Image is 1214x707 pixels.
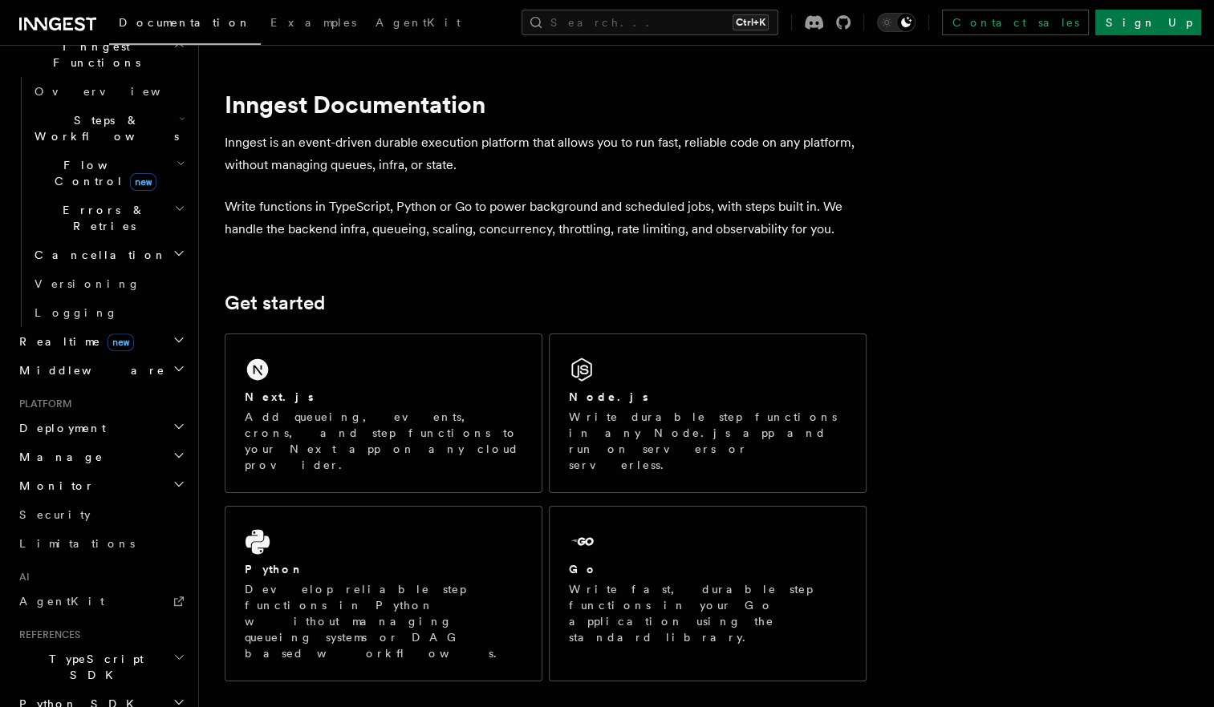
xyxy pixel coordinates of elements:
span: Limitations [19,537,135,550]
p: Develop reliable step functions in Python without managing queueing systems or DAG based workflows. [245,581,522,661]
a: AgentKit [13,587,189,616]
span: Realtime [13,333,134,349]
button: Manage [13,442,189,471]
span: TypeScript SDK [13,651,173,683]
span: Security [19,508,91,521]
a: GoWrite fast, durable step functions in your Go application using the standard library. [549,506,867,681]
span: Versioning [35,277,140,290]
span: Deployment [13,420,106,436]
a: AgentKit [366,5,470,43]
button: TypeScript SDK [13,644,189,689]
a: Node.jsWrite durable step functions in any Node.js app and run on servers or serverless. [549,333,867,493]
p: Write fast, durable step functions in your Go application using the standard library. [569,581,847,645]
span: Monitor [13,478,95,494]
button: Inngest Functions [13,32,189,77]
span: Inngest Functions [13,38,173,71]
a: Sign Up [1095,10,1201,35]
span: new [130,173,156,191]
button: Monitor [13,471,189,500]
span: Middleware [13,362,165,378]
button: Errors & Retries [28,196,189,240]
h2: Go [569,561,598,577]
span: Documentation [119,16,251,29]
span: AgentKit [19,595,104,608]
h2: Next.js [245,389,314,405]
button: Cancellation [28,240,189,269]
span: AI [13,571,30,584]
a: Contact sales [942,10,1089,35]
span: new [108,333,134,351]
span: Cancellation [28,247,167,263]
span: Examples [270,16,356,29]
span: Steps & Workflows [28,112,179,144]
p: Write durable step functions in any Node.js app and run on servers or serverless. [569,409,847,473]
p: Write functions in TypeScript, Python or Go to power background and scheduled jobs, with steps bu... [225,196,867,240]
button: Realtimenew [13,327,189,356]
a: Documentation [109,5,261,45]
a: Versioning [28,269,189,298]
p: Add queueing, events, crons, and step functions to your Next app on any cloud provider. [245,409,522,473]
a: Logging [28,298,189,327]
span: AgentKit [376,16,461,29]
h1: Inngest Documentation [225,90,867,119]
h2: Node.js [569,389,648,405]
span: Errors & Retries [28,202,174,234]
a: Security [13,500,189,529]
button: Search...Ctrl+K [522,10,778,35]
span: Overview [35,85,200,98]
button: Steps & Workflows [28,106,189,151]
a: Get started [225,292,325,314]
h2: Python [245,561,304,577]
span: Flow Control [28,157,177,189]
a: PythonDevelop reliable step functions in Python without managing queueing systems or DAG based wo... [225,506,542,681]
button: Toggle dark mode [877,13,916,32]
span: Platform [13,398,72,410]
a: Limitations [13,529,189,558]
p: Inngest is an event-driven durable execution platform that allows you to run fast, reliable code ... [225,131,867,176]
span: Manage [13,449,104,465]
a: Next.jsAdd queueing, events, crons, and step functions to your Next app on any cloud provider. [225,333,542,493]
button: Flow Controlnew [28,151,189,196]
a: Examples [261,5,366,43]
kbd: Ctrl+K [733,14,769,30]
div: Inngest Functions [13,77,189,327]
button: Deployment [13,414,189,442]
span: Logging [35,306,118,319]
a: Overview [28,77,189,106]
span: References [13,628,80,641]
button: Middleware [13,356,189,385]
